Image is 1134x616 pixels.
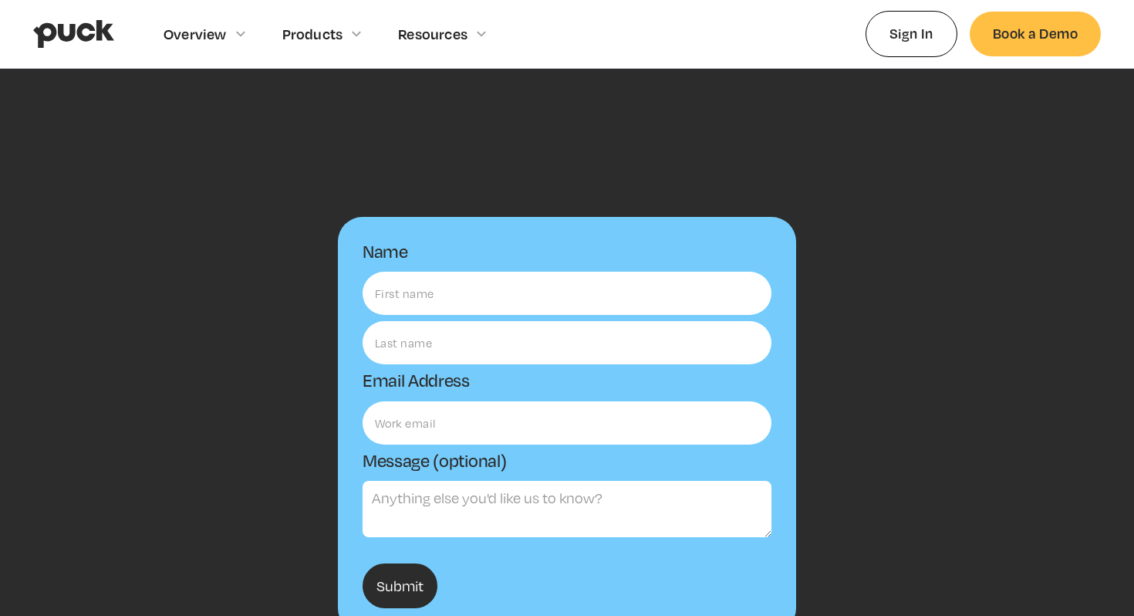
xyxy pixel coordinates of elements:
[363,272,771,315] input: First name
[363,564,437,608] input: Submit
[866,11,957,56] a: Sign In
[363,242,408,262] label: Name
[363,321,771,364] input: Last name
[398,25,467,42] div: Resources
[363,371,470,391] label: Email Address
[363,451,506,471] label: Message (optional)
[164,25,227,42] div: Overview
[282,25,343,42] div: Products
[970,12,1101,56] a: Book a Demo
[363,401,771,445] input: Work email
